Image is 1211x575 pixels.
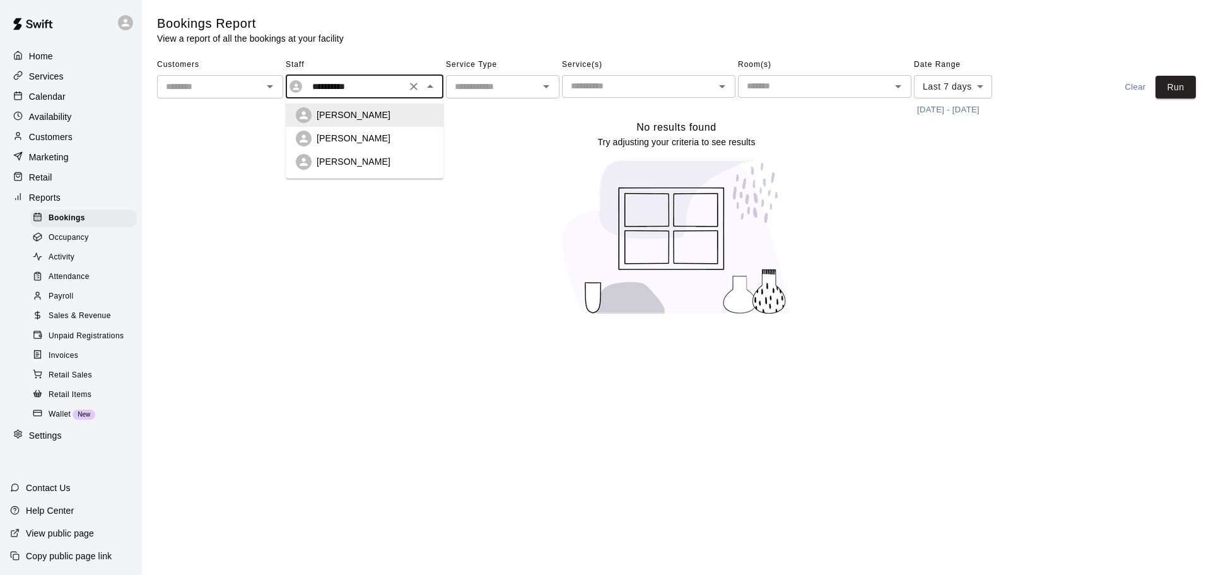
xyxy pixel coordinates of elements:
[30,210,137,227] div: Bookings
[49,232,89,244] span: Occupancy
[30,386,137,404] div: Retail Items
[10,47,132,66] a: Home
[26,482,71,494] p: Contact Us
[73,411,95,418] span: New
[157,32,344,45] p: View a report of all the bookings at your facility
[738,55,911,75] span: Room(s)
[317,109,390,121] p: [PERSON_NAME]
[10,148,132,167] a: Marketing
[10,168,132,187] a: Retail
[30,229,137,247] div: Occupancy
[261,78,279,95] button: Open
[30,249,137,266] div: Activity
[30,228,142,247] a: Occupancy
[29,50,53,62] p: Home
[49,369,92,382] span: Retail Sales
[30,365,142,385] a: Retail Sales
[49,251,74,264] span: Activity
[286,55,443,75] span: Staff
[30,346,142,365] a: Invoices
[30,208,142,228] a: Bookings
[30,385,142,405] a: Retail Items
[49,330,124,343] span: Unpaid Registrations
[562,55,735,75] span: Service(s)
[10,426,132,445] a: Settings
[29,191,61,204] p: Reports
[713,78,731,95] button: Open
[30,326,142,346] a: Unpaid Registrations
[30,268,142,287] a: Attendance
[49,271,90,283] span: Attendance
[49,310,111,323] span: Sales & Revenue
[49,212,85,225] span: Bookings
[49,350,78,362] span: Invoices
[26,527,94,540] p: View public page
[29,70,64,83] p: Services
[49,408,71,421] span: Wallet
[889,78,907,95] button: Open
[10,188,132,207] a: Reports
[10,127,132,146] a: Customers
[157,55,283,75] span: Customers
[914,55,1024,75] span: Date Range
[30,347,137,365] div: Invoices
[537,78,555,95] button: Open
[317,155,390,168] p: [PERSON_NAME]
[29,90,66,103] p: Calendar
[26,550,112,562] p: Copy public page link
[30,307,137,325] div: Sales & Revenue
[30,307,142,326] a: Sales & Revenue
[446,55,559,75] span: Service Type
[405,78,423,95] button: Clear
[30,328,137,345] div: Unpaid Registrations
[157,15,344,32] h5: Bookings Report
[29,429,62,442] p: Settings
[914,100,983,120] button: [DATE] - [DATE]
[30,248,142,268] a: Activity
[30,367,137,384] div: Retail Sales
[10,107,132,126] a: Availability
[30,268,137,286] div: Attendance
[1115,76,1155,99] button: Clear
[26,504,74,517] p: Help Center
[317,132,390,145] p: [PERSON_NAME]
[551,148,803,326] img: No results found
[10,87,132,106] a: Calendar
[30,405,142,424] a: WalletNew
[30,288,137,305] div: Payroll
[30,406,137,424] div: WalletNew
[636,119,717,136] h6: No results found
[29,131,73,143] p: Customers
[30,287,142,307] a: Payroll
[1155,76,1196,99] button: Run
[29,171,52,184] p: Retail
[421,78,439,95] button: Close
[29,151,69,163] p: Marketing
[597,136,755,148] p: Try adjusting your criteria to see results
[29,110,72,123] p: Availability
[49,389,91,401] span: Retail Items
[10,67,132,86] a: Services
[914,75,992,98] div: Last 7 days
[49,290,73,303] span: Payroll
